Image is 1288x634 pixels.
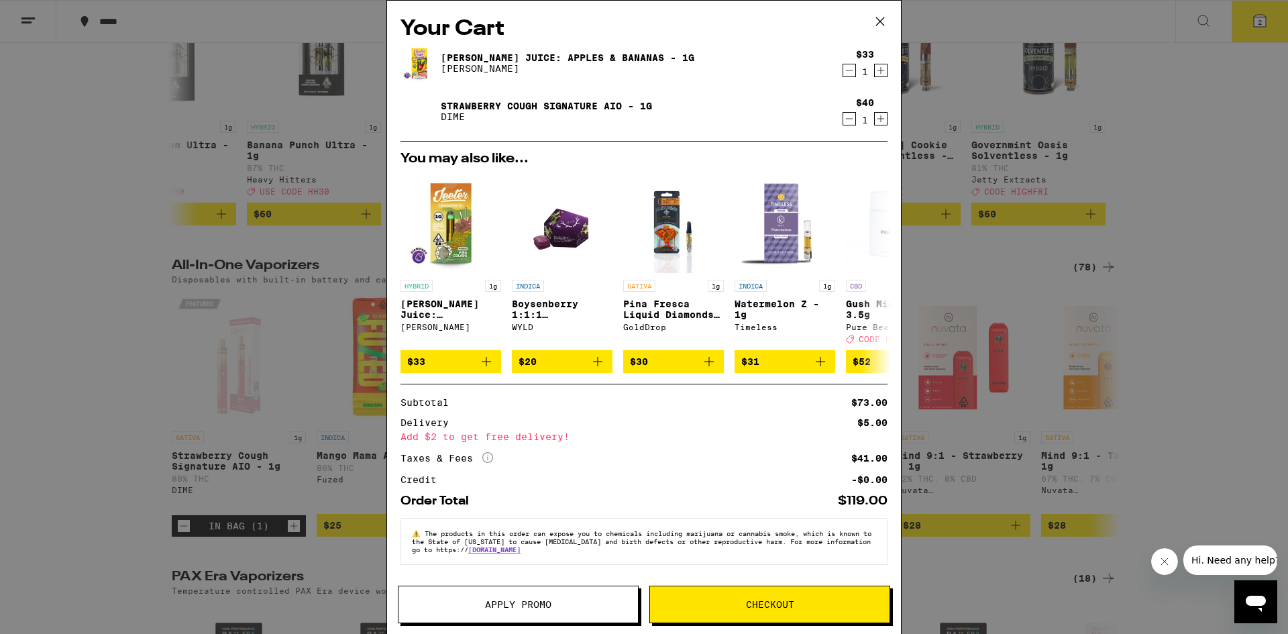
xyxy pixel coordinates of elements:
[1151,548,1178,575] iframe: Close message
[857,418,888,427] div: $5.00
[412,529,871,553] span: The products in this order can expose you to chemicals including marijuana or cannabis smoke, whi...
[630,356,648,367] span: $30
[874,64,888,77] button: Increment
[526,172,598,273] img: WYLD - Boysenberry 1:1:1 THC:CBD:CBN Gummies
[741,356,759,367] span: $31
[846,350,947,373] button: Add to bag
[735,172,835,273] img: Timeless - Watermelon Z - 1g
[512,299,612,320] p: Boysenberry 1:1:1 THC:CBD:CBN Gummies
[874,112,888,125] button: Increment
[400,432,888,441] div: Add $2 to get free delivery!
[856,115,874,125] div: 1
[512,172,612,350] a: Open page for Boysenberry 1:1:1 THC:CBD:CBN Gummies from WYLD
[400,172,501,350] a: Open page for Jeeter Juice: Pina Colada - 1g from Jeeter
[400,452,493,464] div: Taxes & Fees
[441,111,652,122] p: DIME
[441,101,652,111] a: Strawberry Cough Signature AIO - 1g
[400,152,888,166] h2: You may also like...
[407,356,425,367] span: $33
[485,280,501,292] p: 1g
[735,280,767,292] p: INDICA
[512,350,612,373] button: Add to bag
[735,299,835,320] p: Watermelon Z - 1g
[512,323,612,331] div: WYLD
[735,323,835,331] div: Timeless
[400,475,446,484] div: Credit
[856,49,874,60] div: $33
[746,600,794,609] span: Checkout
[846,172,947,273] img: Pure Beauty - Gush Mints 1:1 - 3.5g
[623,172,724,350] a: Open page for Pina Fresca Liquid Diamonds - 1g from GoldDrop
[843,64,856,77] button: Decrement
[846,323,947,331] div: Pure Beauty
[708,280,724,292] p: 1g
[846,280,866,292] p: CBD
[400,14,888,44] h2: Your Cart
[400,350,501,373] button: Add to bag
[400,44,438,82] img: Jeeter Juice: Apples & Bananas - 1g
[8,9,97,20] span: Hi. Need any help?
[400,172,501,273] img: Jeeter - Jeeter Juice: Pina Colada - 1g
[846,299,947,320] p: Gush Mints 1:1 - 3.5g
[400,299,501,320] p: [PERSON_NAME] Juice: [PERSON_NAME] Colada - 1g
[846,172,947,350] a: Open page for Gush Mints 1:1 - 3.5g from Pure Beauty
[623,350,724,373] button: Add to bag
[851,398,888,407] div: $73.00
[512,280,544,292] p: INDICA
[649,586,890,623] button: Checkout
[519,356,537,367] span: $20
[623,280,655,292] p: SATIVA
[398,586,639,623] button: Apply Promo
[1234,580,1277,623] iframe: Button to launch messaging window
[441,63,694,74] p: [PERSON_NAME]
[859,335,923,344] span: CODE HIGHFRI
[633,172,714,273] img: GoldDrop - Pina Fresca Liquid Diamonds - 1g
[441,52,694,63] a: [PERSON_NAME] Juice: Apples & Bananas - 1g
[400,93,438,130] img: Strawberry Cough Signature AIO - 1g
[851,475,888,484] div: -$0.00
[400,495,478,507] div: Order Total
[400,418,458,427] div: Delivery
[851,454,888,463] div: $41.00
[735,172,835,350] a: Open page for Watermelon Z - 1g from Timeless
[400,323,501,331] div: [PERSON_NAME]
[856,66,874,77] div: 1
[485,600,551,609] span: Apply Promo
[1183,545,1277,575] iframe: Message from company
[853,356,871,367] span: $52
[623,299,724,320] p: Pina Fresca Liquid Diamonds - 1g
[819,280,835,292] p: 1g
[735,350,835,373] button: Add to bag
[838,495,888,507] div: $119.00
[412,529,425,537] span: ⚠️
[856,97,874,108] div: $40
[843,112,856,125] button: Decrement
[468,545,521,553] a: [DOMAIN_NAME]
[623,323,724,331] div: GoldDrop
[400,398,458,407] div: Subtotal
